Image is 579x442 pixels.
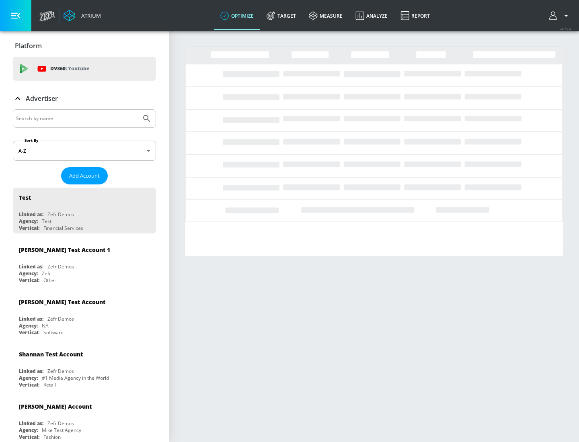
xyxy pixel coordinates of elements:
[47,263,74,270] div: Zefr Demos
[23,138,40,143] label: Sort By
[47,315,74,322] div: Zefr Demos
[19,225,39,231] div: Vertical:
[19,374,38,381] div: Agency:
[43,434,61,440] div: Fashion
[394,1,436,30] a: Report
[13,87,156,110] div: Advertiser
[68,64,89,73] p: Youtube
[47,211,74,218] div: Zefr Demos
[19,298,105,306] div: [PERSON_NAME] Test Account
[19,427,38,434] div: Agency:
[19,434,39,440] div: Vertical:
[19,218,38,225] div: Agency:
[43,381,56,388] div: Retail
[43,277,56,284] div: Other
[19,322,38,329] div: Agency:
[13,35,156,57] div: Platform
[560,27,571,31] span: v 4.25.4
[13,188,156,233] div: TestLinked as:Zefr DemosAgency:TestVertical:Financial Services
[13,57,156,81] div: DV360: Youtube
[43,329,64,336] div: Software
[13,240,156,286] div: [PERSON_NAME] Test Account 1Linked as:Zefr DemosAgency:ZefrVertical:Other
[61,167,108,184] button: Add Account
[47,368,74,374] div: Zefr Demos
[15,41,42,50] p: Platform
[19,263,43,270] div: Linked as:
[302,1,349,30] a: measure
[214,1,260,30] a: optimize
[64,10,101,22] a: Atrium
[19,315,43,322] div: Linked as:
[16,113,138,124] input: Search by name
[19,368,43,374] div: Linked as:
[42,270,51,277] div: Zefr
[13,344,156,390] div: Shannan Test AccountLinked as:Zefr DemosAgency:#1 Media Agency in the WorldVertical:Retail
[260,1,302,30] a: Target
[13,292,156,338] div: [PERSON_NAME] Test AccountLinked as:Zefr DemosAgency:NAVertical:Software
[19,270,38,277] div: Agency:
[43,225,83,231] div: Financial Services
[50,64,89,73] p: DV360:
[19,211,43,218] div: Linked as:
[13,141,156,161] div: A-Z
[19,277,39,284] div: Vertical:
[19,403,92,410] div: [PERSON_NAME] Account
[26,94,58,103] p: Advertiser
[42,374,109,381] div: #1 Media Agency in the World
[47,420,74,427] div: Zefr Demos
[42,322,49,329] div: NA
[42,427,81,434] div: Mike Test Agency
[19,381,39,388] div: Vertical:
[69,171,100,180] span: Add Account
[19,194,31,201] div: Test
[19,246,110,254] div: [PERSON_NAME] Test Account 1
[42,218,51,225] div: Test
[19,420,43,427] div: Linked as:
[78,12,101,19] div: Atrium
[349,1,394,30] a: Analyze
[19,329,39,336] div: Vertical:
[19,350,83,358] div: Shannan Test Account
